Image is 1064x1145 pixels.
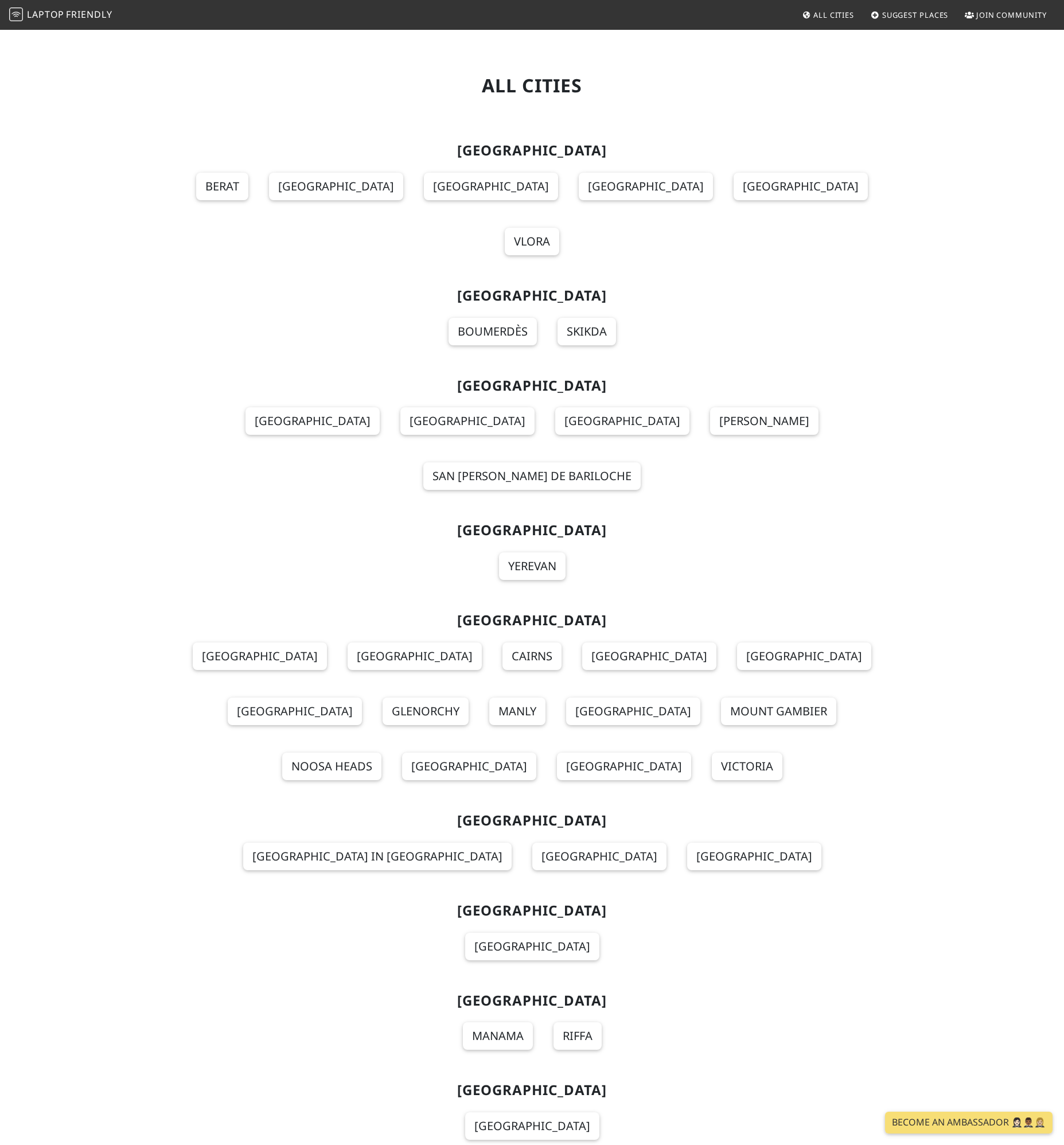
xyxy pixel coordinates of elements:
a: [GEOGRAPHIC_DATA] [245,407,380,435]
a: Cairns [502,642,562,670]
img: LaptopFriendly [9,7,23,21]
a: [GEOGRAPHIC_DATA] [424,173,558,200]
a: [GEOGRAPHIC_DATA] [269,173,403,200]
a: Yerevan [499,552,566,580]
a: [GEOGRAPHIC_DATA] [566,698,700,725]
h2: [GEOGRAPHIC_DATA] [161,377,904,394]
a: Mount Gambier [721,698,836,725]
a: [GEOGRAPHIC_DATA] [557,753,691,780]
a: [GEOGRAPHIC_DATA] [555,407,689,435]
a: Suggest Places [866,5,953,25]
h2: [GEOGRAPHIC_DATA] [161,522,904,539]
a: Become an Ambassador 🤵🏻‍♀️🤵🏾‍♂️🤵🏼‍♀️ [885,1112,1053,1134]
a: Noosa Heads [282,753,381,780]
a: [GEOGRAPHIC_DATA] [532,843,667,870]
h1: All Cities [161,75,904,96]
a: All Cities [797,5,859,25]
a: [GEOGRAPHIC_DATA] in [GEOGRAPHIC_DATA] [243,843,512,870]
a: [GEOGRAPHIC_DATA] [579,173,713,200]
a: [GEOGRAPHIC_DATA] [582,642,716,670]
a: [GEOGRAPHIC_DATA] [402,753,536,780]
a: [GEOGRAPHIC_DATA] [400,407,535,435]
h2: [GEOGRAPHIC_DATA] [161,142,904,159]
h2: [GEOGRAPHIC_DATA] [161,612,904,629]
h2: [GEOGRAPHIC_DATA] [161,812,904,829]
a: [GEOGRAPHIC_DATA] [465,933,599,960]
a: Glenorchy [383,698,469,725]
a: [GEOGRAPHIC_DATA] [465,1112,599,1140]
a: [PERSON_NAME] [710,407,819,435]
a: San [PERSON_NAME] de Bariloche [423,462,641,490]
a: Skikda [558,318,616,345]
a: Victoria [712,753,782,780]
a: Join Community [960,5,1051,25]
h2: [GEOGRAPHIC_DATA] [161,287,904,304]
a: Vlora [505,228,559,255]
a: [GEOGRAPHIC_DATA] [687,843,821,870]
a: [GEOGRAPHIC_DATA] [734,173,868,200]
h2: [GEOGRAPHIC_DATA] [161,992,904,1009]
a: [GEOGRAPHIC_DATA] [348,642,482,670]
h2: [GEOGRAPHIC_DATA] [161,902,904,919]
a: [GEOGRAPHIC_DATA] [228,698,362,725]
span: Suggest Places [882,10,949,20]
span: All Cities [813,10,854,20]
a: Riffa [554,1022,602,1050]
a: Berat [196,173,248,200]
a: [GEOGRAPHIC_DATA] [193,642,327,670]
h2: [GEOGRAPHIC_DATA] [161,1082,904,1099]
a: Manly [489,698,545,725]
a: Boumerdès [449,318,537,345]
a: [GEOGRAPHIC_DATA] [737,642,871,670]
span: Friendly [66,8,112,21]
span: Join Community [976,10,1047,20]
a: LaptopFriendly LaptopFriendly [9,5,112,25]
a: Manama [463,1022,533,1050]
span: Laptop [27,8,64,21]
